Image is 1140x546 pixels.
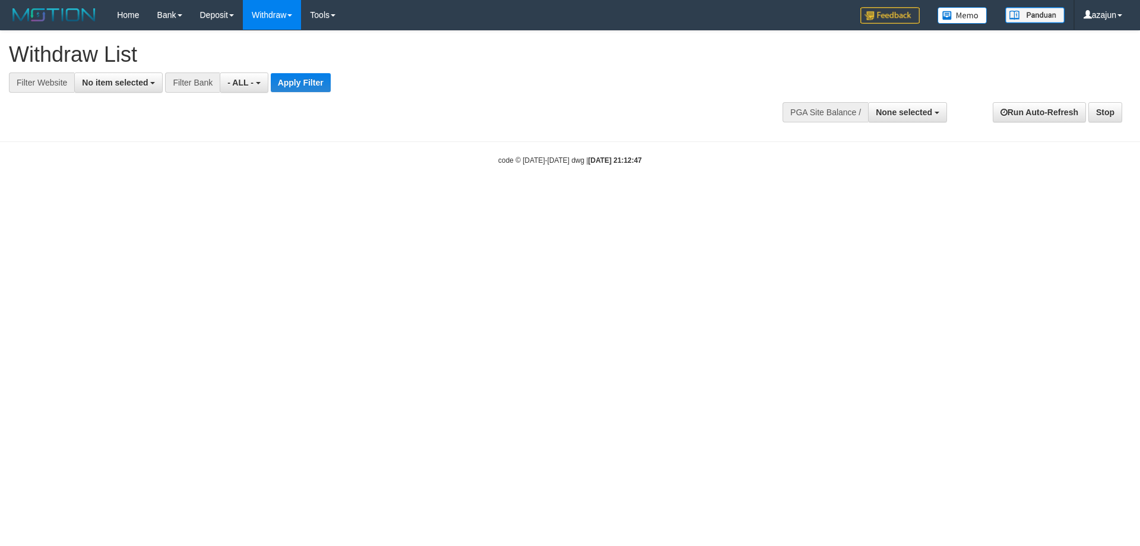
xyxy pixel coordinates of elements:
[9,43,748,67] h1: Withdraw List
[993,102,1086,122] a: Run Auto-Refresh
[588,156,642,165] strong: [DATE] 21:12:47
[938,7,987,24] img: Button%20Memo.svg
[9,6,99,24] img: MOTION_logo.png
[74,72,163,93] button: No item selected
[9,72,74,93] div: Filter Website
[498,156,642,165] small: code © [DATE]-[DATE] dwg |
[1088,102,1122,122] a: Stop
[227,78,254,87] span: - ALL -
[165,72,220,93] div: Filter Bank
[783,102,868,122] div: PGA Site Balance /
[220,72,268,93] button: - ALL -
[860,7,920,24] img: Feedback.jpg
[876,108,932,117] span: None selected
[1005,7,1065,23] img: panduan.png
[271,73,331,92] button: Apply Filter
[868,102,947,122] button: None selected
[82,78,148,87] span: No item selected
